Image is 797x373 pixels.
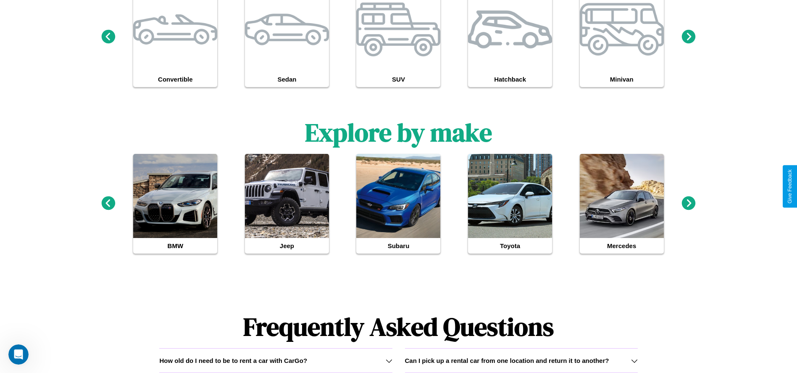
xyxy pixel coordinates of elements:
[245,71,329,87] h4: Sedan
[580,238,664,254] h4: Mercedes
[245,238,329,254] h4: Jeep
[405,357,609,364] h3: Can I pick up a rental car from one location and return it to another?
[356,238,440,254] h4: Subaru
[787,169,793,204] div: Give Feedback
[159,305,637,348] h1: Frequently Asked Questions
[159,357,307,364] h3: How old do I need to be to rent a car with CarGo?
[468,238,552,254] h4: Toyota
[305,115,492,150] h1: Explore by make
[133,238,217,254] h4: BMW
[133,71,217,87] h4: Convertible
[580,71,664,87] h4: Minivan
[8,344,29,365] iframe: Intercom live chat
[468,71,552,87] h4: Hatchback
[356,71,440,87] h4: SUV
